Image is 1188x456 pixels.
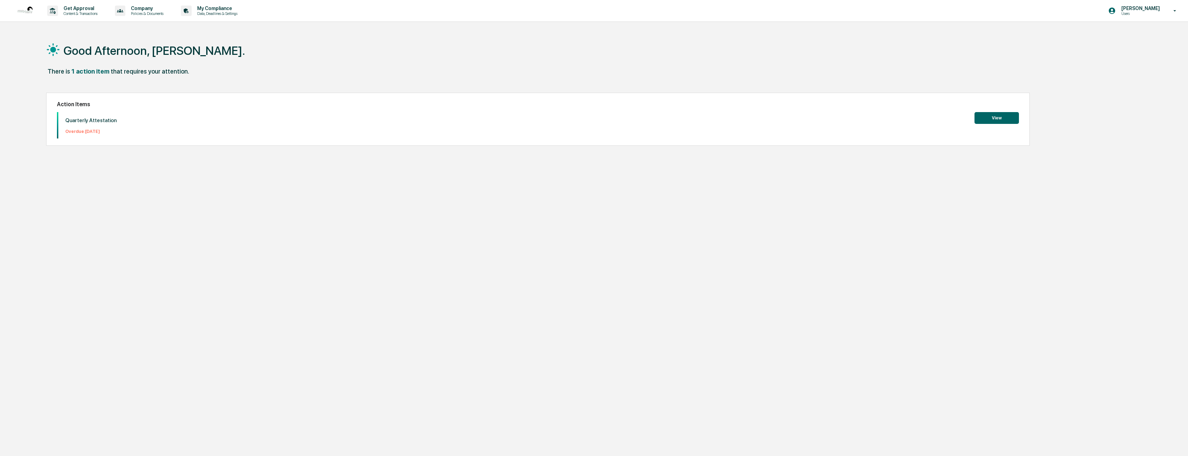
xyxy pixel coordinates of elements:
[111,68,189,75] div: that requires your attention.
[58,6,101,11] p: Get Approval
[65,117,117,124] p: Quarterly Attestation
[974,112,1019,124] button: View
[192,11,241,16] p: Data, Deadlines & Settings
[58,11,101,16] p: Content & Transactions
[1116,6,1163,11] p: [PERSON_NAME]
[1116,11,1163,16] p: Users
[64,44,245,58] h1: Good Afternoon, [PERSON_NAME].
[17,2,33,19] img: logo
[125,11,167,16] p: Policies & Documents
[65,129,117,134] p: Overdue: [DATE]
[72,68,109,75] div: 1 action item
[57,101,1019,108] h2: Action Items
[125,6,167,11] p: Company
[974,114,1019,121] a: View
[192,6,241,11] p: My Compliance
[48,68,70,75] div: There is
